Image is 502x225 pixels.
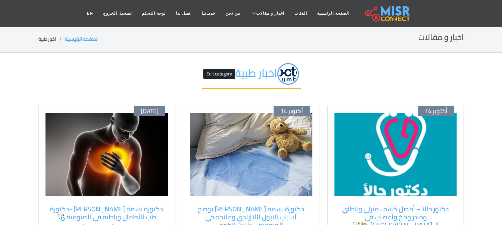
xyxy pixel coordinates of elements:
[171,7,197,20] a: اتصل بنا
[280,107,303,115] span: أكتوبر 14
[45,113,168,196] img: دكتورة نسمة خالد الغلبان
[365,5,410,22] img: main.misr_connect
[137,7,171,20] a: لوحة التحكم
[98,7,137,20] a: تسجيل الخروج
[220,7,245,20] a: من نحن
[277,63,299,85] img: yxkOC7yjaHWuOBhTCHBr.png
[82,7,98,20] a: EN
[190,113,312,196] img: دكتورة نسمة خالد الغلبان تتحدث عن أسباب التبول اللاإرادي وعلاجه في المنوفية شبين الكوم
[49,205,165,221] a: دكتورة نسمة [PERSON_NAME] -دكتورة طب الأطفال وباطنة في المنوفية 🩺
[141,107,159,115] span: [DATE]
[334,113,457,196] img: دكتور حالا
[197,7,220,20] a: خدماتنا
[256,10,284,16] span: اخبار و مقالات
[418,33,464,42] h2: اخبار و مقالات
[38,36,65,43] li: اخبار طبية
[312,7,355,20] a: الصفحة الرئيسية
[425,107,447,115] span: أكتوبر 14
[289,7,312,20] a: الفئات
[202,63,301,89] h2: اخبار طبية
[203,69,235,79] button: Edit category
[65,35,99,43] a: الصفحة الرئيسية
[245,7,289,20] a: اخبار و مقالات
